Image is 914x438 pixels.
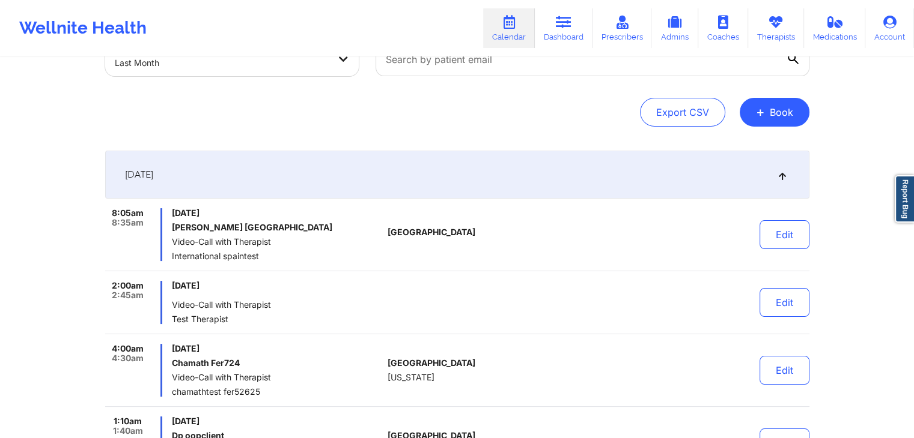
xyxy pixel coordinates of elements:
[172,373,383,382] span: Video-Call with Therapist
[114,416,142,426] span: 1:10am
[172,251,383,261] span: International spaintest
[112,344,144,353] span: 4:00am
[172,281,383,290] span: [DATE]
[125,169,153,181] span: [DATE]
[112,281,144,290] span: 2:00am
[113,426,143,436] span: 1:40am
[865,8,914,48] a: Account
[172,223,383,232] h6: [PERSON_NAME] [GEOGRAPHIC_DATA]
[172,358,383,368] h6: Chamath Fer724
[172,314,383,324] span: Test Therapist
[112,353,144,363] span: 4:30am
[895,175,914,223] a: Report Bug
[483,8,535,48] a: Calendar
[172,208,383,218] span: [DATE]
[388,227,475,237] span: [GEOGRAPHIC_DATA]
[112,290,144,300] span: 2:45am
[748,8,804,48] a: Therapists
[172,344,383,353] span: [DATE]
[535,8,593,48] a: Dashboard
[172,387,383,397] span: chamathtest fer52625
[760,220,809,249] button: Edit
[640,98,725,127] button: Export CSV
[172,416,383,426] span: [DATE]
[172,237,383,247] span: Video-Call with Therapist
[804,8,866,48] a: Medications
[756,109,765,115] span: +
[112,208,144,218] span: 8:05am
[593,8,652,48] a: Prescribers
[740,98,809,127] button: +Book
[651,8,698,48] a: Admins
[760,288,809,317] button: Edit
[388,373,434,382] span: [US_STATE]
[376,43,809,76] input: Search by patient email
[388,358,475,368] span: [GEOGRAPHIC_DATA]
[112,218,144,227] span: 8:35am
[172,300,383,310] span: Video-Call with Therapist
[760,356,809,385] button: Edit
[698,8,748,48] a: Coaches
